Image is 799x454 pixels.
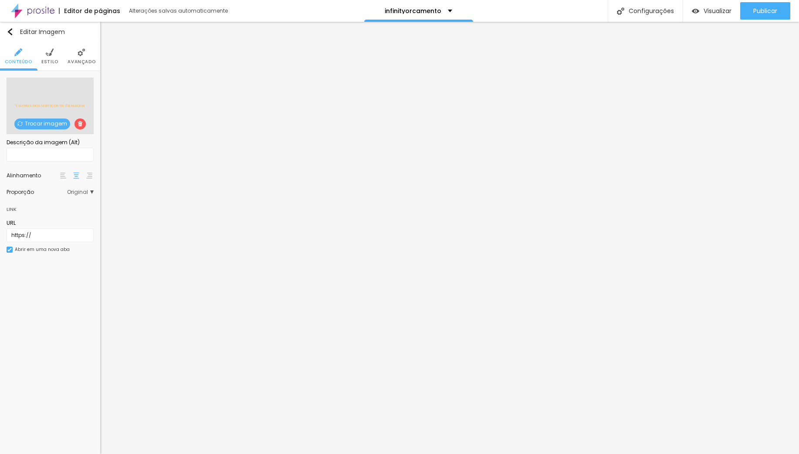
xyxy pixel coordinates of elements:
[7,139,94,146] div: Descrição da imagem (Alt)
[7,173,59,178] div: Alinhamento
[7,219,94,227] div: URL
[73,173,79,179] img: paragraph-center-align.svg
[7,28,65,35] div: Editar Imagem
[17,121,23,126] img: Icone
[14,119,70,129] span: Trocar imagem
[78,48,85,56] img: Icone
[704,7,731,14] span: Visualizar
[129,8,229,14] div: Alterações salvas automaticamente
[68,60,95,64] span: Avançado
[7,190,67,195] div: Proporção
[86,173,92,179] img: paragraph-right-align.svg
[683,2,740,20] button: Visualizar
[385,8,441,14] p: infinityorcamento
[60,173,66,179] img: paragraph-left-align.svg
[41,60,58,64] span: Estilo
[7,247,12,252] img: Icone
[15,247,70,252] div: Abrir em uma nova aba
[617,7,624,15] img: Icone
[14,48,22,56] img: Icone
[100,22,799,454] iframe: Editor
[67,190,94,195] span: Original
[59,8,120,14] div: Editor de páginas
[7,199,94,215] div: Link
[740,2,790,20] button: Publicar
[5,60,32,64] span: Conteúdo
[7,204,17,214] div: Link
[46,48,54,56] img: Icone
[753,7,777,14] span: Publicar
[7,28,14,35] img: Icone
[692,7,699,15] img: view-1.svg
[78,121,83,126] img: Icone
